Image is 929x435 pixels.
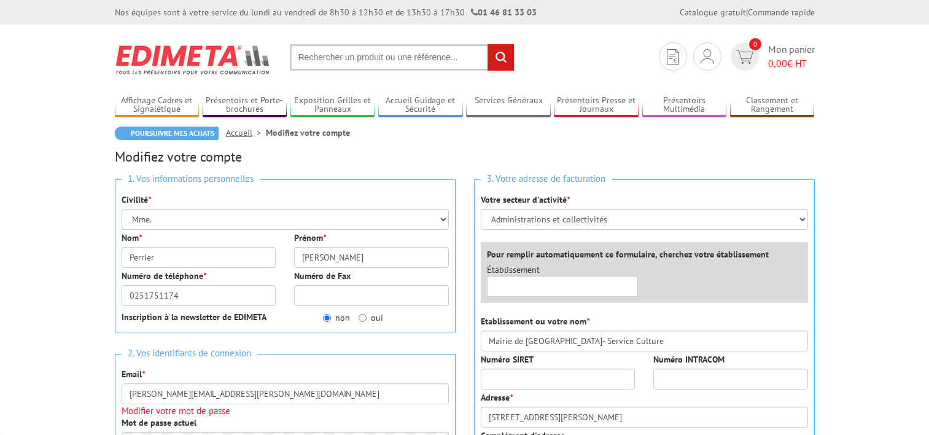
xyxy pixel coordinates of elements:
[359,312,383,324] label: oui
[359,314,367,322] input: oui
[323,312,350,324] label: non
[122,368,145,380] label: Email
[680,7,746,18] a: Catalogue gratuit
[122,171,260,187] span: 1. Vos informations personnelles
[749,38,761,50] span: 0
[653,353,725,366] label: Numéro INTRACOM
[323,314,331,322] input: non
[378,95,463,116] a: Accueil Guidage et Sécurité
[290,95,375,116] a: Exposition Grilles et Panneaux
[122,232,142,244] label: Nom
[294,270,351,282] label: Numéro de Fax
[115,6,537,18] div: Nos équipes sont à votre service du lundi au vendredi de 8h30 à 12h30 et de 13h30 à 17h30
[115,127,219,140] a: Poursuivre mes achats
[115,37,271,82] img: Edimeta
[736,50,753,64] img: devis rapide
[471,7,537,18] strong: 01 46 81 33 03
[768,42,815,71] span: Mon panier
[748,7,815,18] a: Commande rapide
[481,353,534,366] label: Numéro SIRET
[554,95,639,116] a: Présentoirs Presse et Journaux
[728,42,815,71] a: devis rapide 0 Mon panier 0,00€ HT
[122,270,206,282] label: Numéro de téléphone
[122,345,257,362] span: 2. Vos identifiants de connexion
[115,95,200,116] a: Affichage Cadres et Signalétique
[294,232,326,244] label: Prénom
[768,57,815,71] span: € HT
[481,171,612,187] span: 3. Votre adresse de facturation
[642,95,727,116] a: Présentoirs Multimédia
[290,44,515,71] input: Rechercher un produit ou une référence...
[266,127,350,139] li: Modifiez votre compte
[768,57,787,69] span: 0,00
[481,194,570,206] label: Votre secteur d'activité
[487,248,769,261] label: Pour remplir automatiquement ce formulaire, cherchez votre établissement
[478,264,648,297] div: Établissement
[466,95,551,116] a: Services Généraux
[701,49,714,64] img: devis rapide
[122,194,151,206] label: Civilité
[667,49,679,65] img: devis rapide
[122,312,266,323] strong: Inscription à la newsletter de EDIMETA
[481,391,513,404] label: Adresse
[488,44,514,71] input: rechercher
[481,315,589,327] label: Etablissement ou votre nom
[122,417,196,429] label: Mot de passe actuel
[226,127,266,138] a: Accueil
[115,149,815,164] h2: Modifiez votre compte
[122,405,230,417] span: Modifier votre mot de passe
[730,95,815,116] a: Classement et Rangement
[203,95,287,116] a: Présentoirs et Porte-brochures
[680,6,815,18] div: |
